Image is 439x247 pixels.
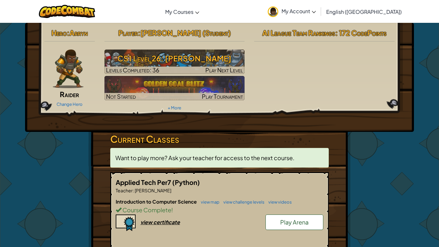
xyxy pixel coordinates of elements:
span: : [133,188,134,193]
a: view map [198,199,219,205]
div: view certificate [140,219,180,225]
span: AI League Team Rankings [262,28,335,37]
span: English ([GEOGRAPHIC_DATA]) [326,8,402,15]
img: CS1 Level 26: Wakka Maul [104,50,245,74]
span: [PERSON_NAME] (Student) [140,28,231,37]
span: Applied Tech Per7 [116,178,172,186]
span: Course Complete [121,206,171,214]
a: Change Hero [57,102,83,107]
span: : [67,28,69,37]
span: Play Arena [280,218,309,226]
span: Want to play more? Ask your teacher for access to the next course. [115,154,294,161]
a: view challenge levels [220,199,264,205]
span: Player [118,28,138,37]
a: English ([GEOGRAPHIC_DATA]) [323,3,405,20]
a: view videos [265,199,292,205]
span: Play Next Level [205,66,243,74]
a: Not StartedPlay Tournament [104,76,245,100]
img: avatar [268,6,278,17]
span: Raider [60,90,79,99]
img: certificate-icon.png [116,215,136,231]
img: raider-pose.png [53,50,84,88]
a: + More [168,105,181,110]
span: : [138,28,140,37]
span: Levels Completed: 36 [106,66,159,74]
a: My Account [264,1,319,22]
img: CodeCombat logo [39,5,95,18]
img: Golden Goal [104,76,245,100]
h3: CS1 Level 26: [PERSON_NAME] [104,51,245,66]
span: (Python) [172,178,200,186]
span: Teacher [116,188,133,193]
span: Hero [51,28,67,37]
span: [PERSON_NAME] [134,188,171,193]
span: My Courses [165,8,193,15]
a: view certificate [116,219,180,225]
span: ! [171,206,173,214]
a: My Courses [162,3,202,20]
span: My Account [282,8,316,14]
span: : 172 CodePoints [335,28,387,37]
a: Play Next Level [104,50,245,74]
span: Arryn [69,28,88,37]
span: Not Started [106,93,136,100]
h3: Current Classes [110,132,329,146]
span: Play Tournament [202,93,243,100]
span: Introduction to Computer Science [116,198,198,205]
